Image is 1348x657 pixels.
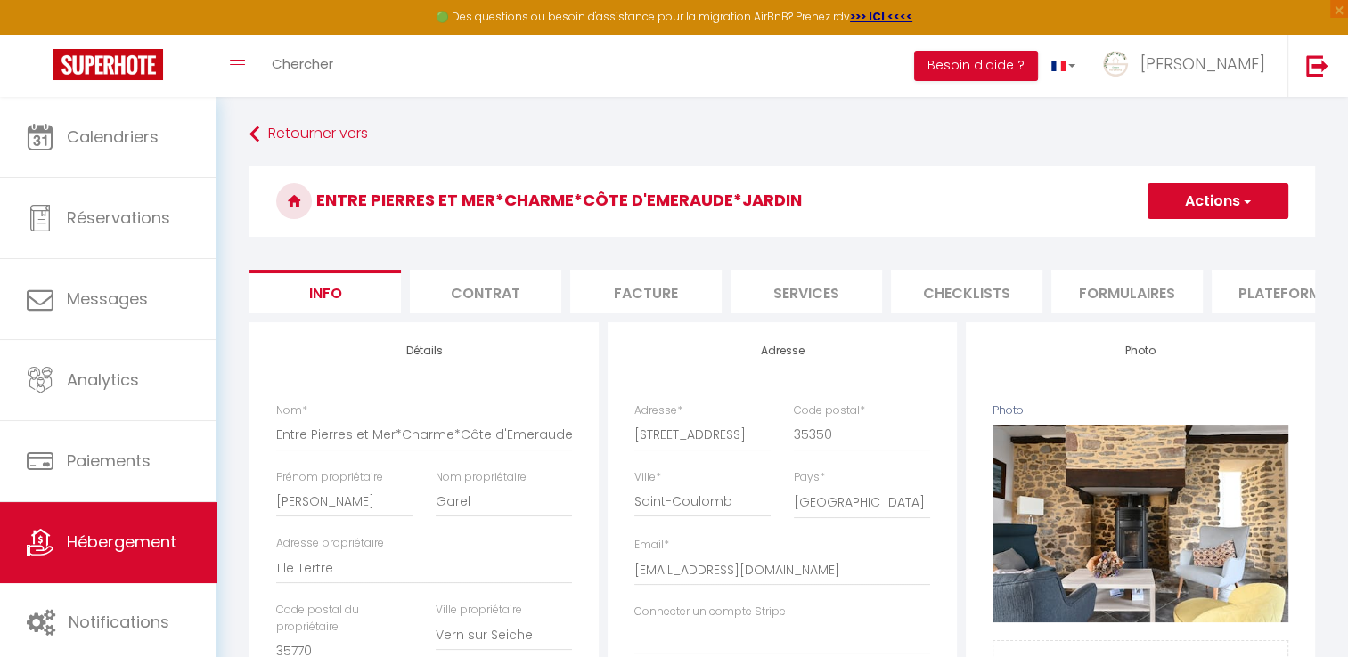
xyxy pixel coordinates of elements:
[249,166,1315,237] h3: Entre Pierres et Mer*Charme*Côte d'Emeraude*Jardin
[850,9,912,24] a: >>> ICI <<<<
[1102,51,1129,77] img: ...
[1140,53,1265,75] span: [PERSON_NAME]
[67,369,139,391] span: Analytics
[634,345,930,357] h4: Adresse
[53,49,163,80] img: Super Booking
[436,602,522,619] label: Ville propriétaire
[570,270,722,313] li: Facture
[276,402,307,419] label: Nom
[67,207,170,229] span: Réservations
[914,51,1038,81] button: Besoin d'aide ?
[276,469,383,486] label: Prénom propriétaire
[276,602,413,636] label: Code postal du propriétaire
[1148,183,1288,219] button: Actions
[1306,54,1328,77] img: logout
[67,126,159,148] span: Calendriers
[276,345,572,357] h4: Détails
[276,535,384,552] label: Adresse propriétaire
[993,345,1288,357] h4: Photo
[69,611,169,633] span: Notifications
[67,288,148,310] span: Messages
[249,118,1315,150] a: Retourner vers
[272,54,333,73] span: Chercher
[634,537,669,554] label: Email
[1051,270,1203,313] li: Formulaires
[794,469,825,486] label: Pays
[258,35,347,97] a: Chercher
[67,531,176,553] span: Hébergement
[634,469,661,486] label: Ville
[794,402,865,419] label: Code postal
[634,604,786,620] label: Connecter un compte Stripe
[436,469,527,486] label: Nom propriétaire
[410,270,561,313] li: Contrat
[731,270,882,313] li: Services
[249,270,401,313] li: Info
[993,402,1024,419] label: Photo
[891,270,1042,313] li: Checklists
[67,450,151,472] span: Paiements
[634,402,682,419] label: Adresse
[1089,35,1287,97] a: ... [PERSON_NAME]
